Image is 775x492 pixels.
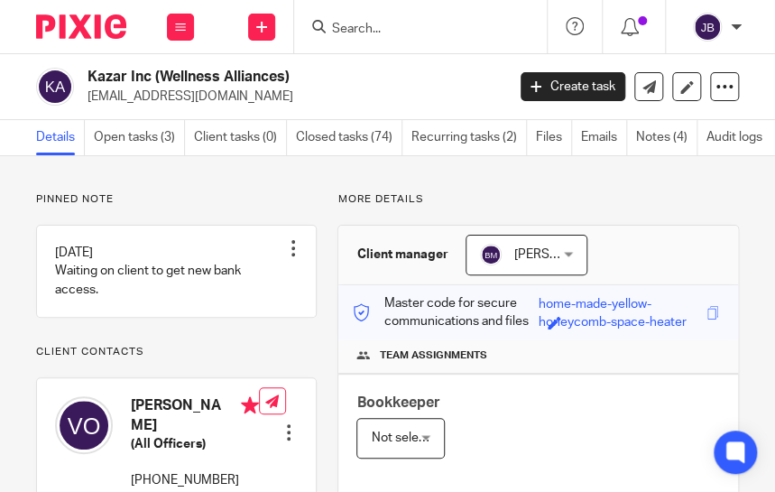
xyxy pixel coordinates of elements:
[241,396,259,414] i: Primary
[296,120,402,155] a: Closed tasks (74)
[521,72,625,101] a: Create task
[706,120,771,155] a: Audit logs
[131,435,259,453] h5: (All Officers)
[36,192,317,207] p: Pinned note
[379,348,486,363] span: Team assignments
[371,432,444,444] span: Not selected
[94,120,185,155] a: Open tasks (3)
[411,120,527,155] a: Recurring tasks (2)
[88,88,494,106] p: [EMAIL_ADDRESS][DOMAIN_NAME]
[352,294,539,331] p: Master code for secure communications and files
[194,120,287,155] a: Client tasks (0)
[88,68,412,87] h2: Kazar Inc (Wellness Alliances)
[131,396,259,435] h4: [PERSON_NAME]
[131,471,259,489] p: [PHONE_NUMBER]
[356,246,447,264] h3: Client manager
[330,22,493,38] input: Search
[55,396,113,454] img: svg%3E
[513,248,613,261] span: [PERSON_NAME]
[36,120,85,155] a: Details
[581,120,627,155] a: Emails
[539,295,702,316] div: home-made-yellow-honeycomb-space-heater
[36,345,317,359] p: Client contacts
[36,14,126,39] img: Pixie
[480,244,502,265] img: svg%3E
[636,120,697,155] a: Notes (4)
[36,68,74,106] img: svg%3E
[356,395,439,410] span: Bookkeeper
[693,13,722,42] img: svg%3E
[536,120,572,155] a: Files
[337,192,739,207] p: More details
